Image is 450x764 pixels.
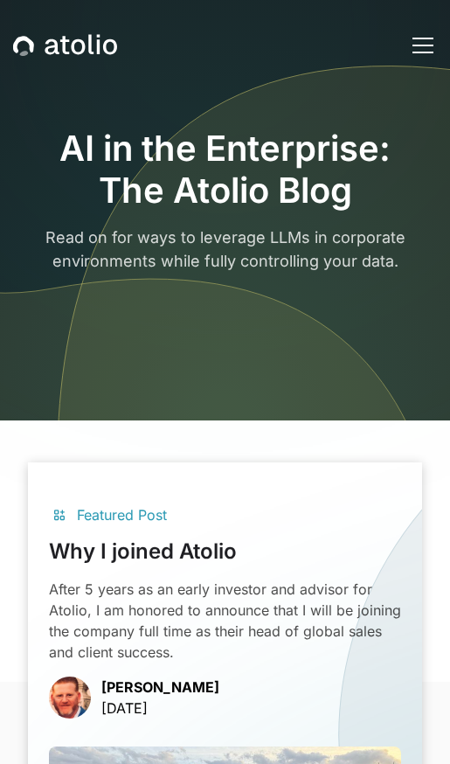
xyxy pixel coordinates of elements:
[101,698,219,719] p: [DATE]
[21,128,429,212] h1: AI in the Enterprise: The Atolio Blog
[101,677,219,698] p: [PERSON_NAME]
[13,34,117,57] a: home
[77,504,167,525] div: Featured Post
[363,680,450,764] iframe: Chat Widget
[49,539,401,565] h3: Why I joined Atolio
[49,579,401,663] p: After 5 years as an early investor and advisor for Atolio, I am honored to announce that I will b...
[21,226,429,344] p: Read on for ways to leverage LLMs in corporate environments while fully controlling your data.
[402,24,437,66] div: menu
